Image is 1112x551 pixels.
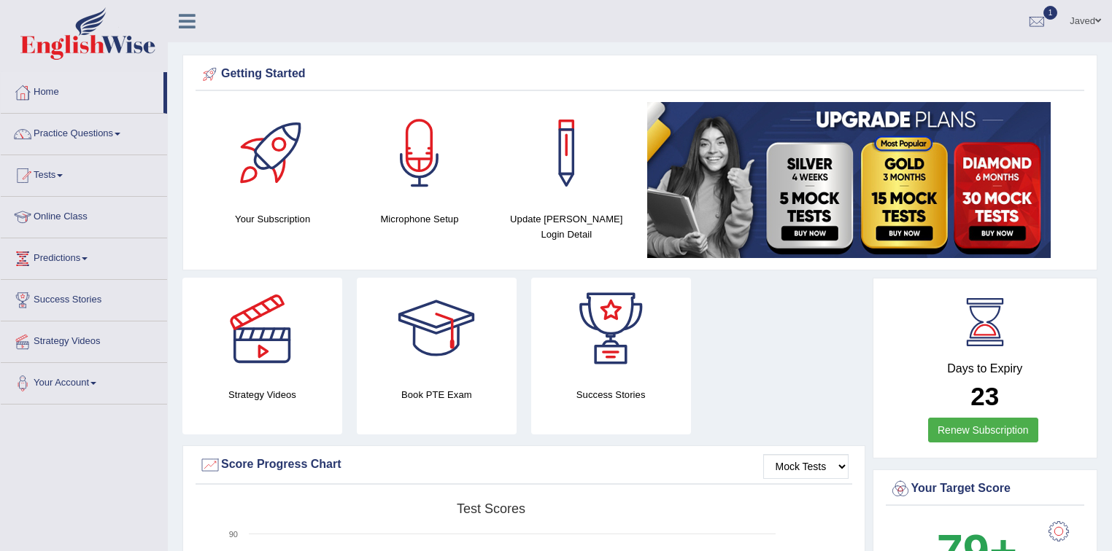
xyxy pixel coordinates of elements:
div: Score Progress Chart [199,454,849,476]
div: Getting Started [199,63,1081,85]
a: Online Class [1,197,167,233]
h4: Microphone Setup [353,211,485,227]
img: small5.jpg [647,102,1051,258]
h4: Days to Expiry [889,362,1081,375]
a: Practice Questions [1,114,167,150]
a: Strategy Videos [1,321,167,358]
div: Your Target Score [889,478,1081,500]
span: 1 [1043,6,1058,20]
h4: Your Subscription [206,211,339,227]
a: Renew Subscription [928,418,1038,442]
a: Home [1,72,163,109]
h4: Success Stories [531,387,691,402]
text: 90 [229,530,238,539]
tspan: Test scores [457,501,525,516]
h4: Book PTE Exam [357,387,517,402]
b: 23 [970,382,999,410]
h4: Update [PERSON_NAME] Login Detail [501,211,633,242]
a: Your Account [1,363,167,399]
a: Tests [1,155,167,192]
h4: Strategy Videos [182,387,342,402]
a: Success Stories [1,280,167,316]
a: Predictions [1,238,167,275]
